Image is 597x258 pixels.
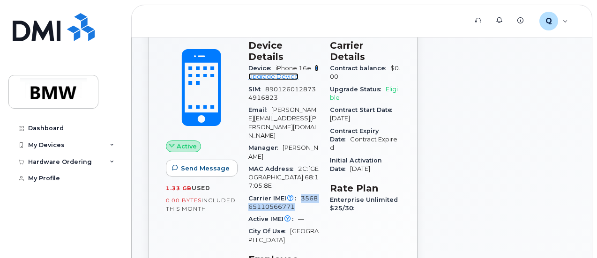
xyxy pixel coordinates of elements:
[248,86,316,101] span: 8901260128734916823
[192,184,210,192] span: used
[330,157,382,172] span: Initial Activation Date
[248,106,316,139] span: [PERSON_NAME][EMAIL_ADDRESS][PERSON_NAME][DOMAIN_NAME]
[556,217,590,251] iframe: Messenger Launcher
[248,228,319,243] span: [GEOGRAPHIC_DATA]
[330,127,379,143] span: Contract Expiry Date
[248,40,319,62] h3: Device Details
[248,165,319,190] span: 2C:[GEOGRAPHIC_DATA]:68:17:05:8E
[330,196,398,212] span: Enterprise Unlimited $25/30
[350,165,370,172] span: [DATE]
[298,215,304,222] span: —
[248,228,290,235] span: City Of Use
[248,195,318,210] span: 356865110566771
[248,195,301,202] span: Carrier IMEI
[330,183,400,194] h3: Rate Plan
[533,12,575,30] div: QT03503
[330,106,397,113] span: Contract Start Date
[330,136,397,151] span: Contract Expired
[248,106,271,113] span: Email
[330,86,398,101] span: Eligible
[248,144,318,160] span: [PERSON_NAME]
[166,197,236,212] span: included this month
[545,15,552,27] span: Q
[248,165,298,172] span: MAC Address
[330,65,390,72] span: Contract balance
[248,65,276,72] span: Device
[330,115,350,122] span: [DATE]
[166,185,192,192] span: 1.33 GB
[330,40,400,62] h3: Carrier Details
[276,65,311,72] span: iPhone 16e
[248,144,283,151] span: Manager
[330,86,386,93] span: Upgrade Status
[166,160,238,177] button: Send Message
[248,215,298,222] span: Active IMEI
[181,164,230,173] span: Send Message
[166,197,201,204] span: 0.00 Bytes
[248,86,265,93] span: SIM
[177,142,197,151] span: Active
